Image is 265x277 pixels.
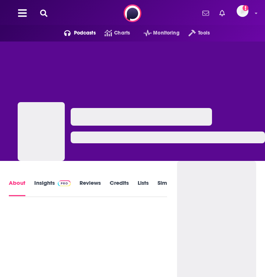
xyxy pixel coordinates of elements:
span: Logged in as TrevorC [237,5,248,17]
a: Charts [96,27,130,39]
a: About [9,180,25,196]
img: Podchaser - Follow, Share and Rate Podcasts [124,4,141,22]
a: Lists [138,180,149,196]
a: Reviews [79,180,101,196]
img: Podchaser Pro [58,180,71,186]
a: Logged in as TrevorC [237,5,253,21]
a: Credits [110,180,129,196]
button: open menu [55,27,96,39]
span: Monitoring [153,28,179,38]
img: User Profile [237,5,248,17]
span: Podcasts [74,28,96,38]
button: open menu [135,27,180,39]
span: Charts [114,28,130,38]
svg: Add a profile image [243,5,248,11]
span: Tools [198,28,210,38]
button: open menu [180,27,210,39]
a: InsightsPodchaser Pro [34,180,71,196]
a: Show notifications dropdown [199,7,212,19]
a: Show notifications dropdown [216,7,228,19]
a: Similar [158,180,176,196]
